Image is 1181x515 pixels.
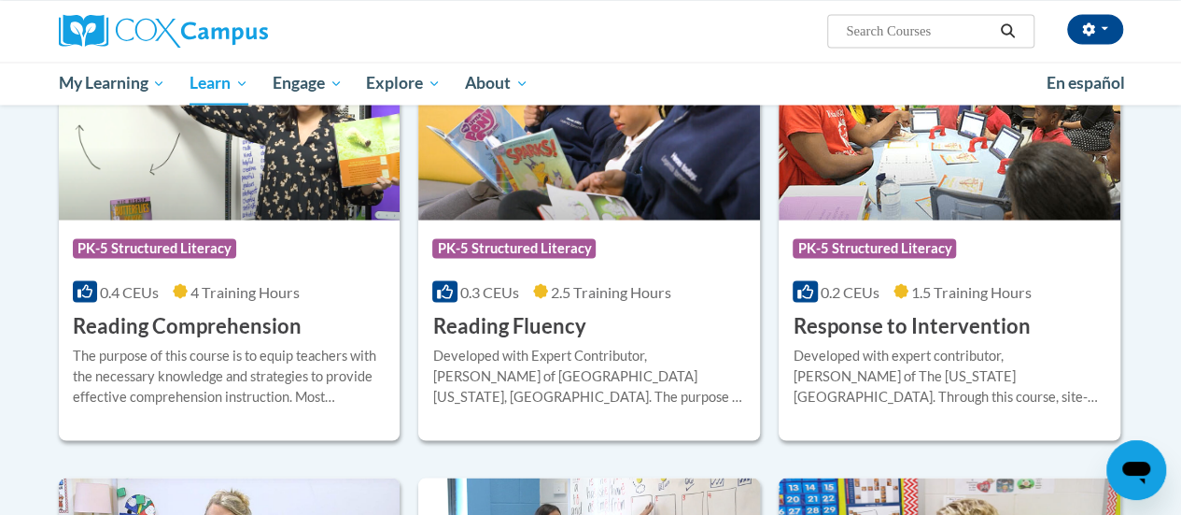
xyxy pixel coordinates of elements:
[45,62,1137,105] div: Main menu
[453,62,541,105] a: About
[793,238,956,257] span: PK-5 Structured Literacy
[100,282,159,300] span: 0.4 CEUs
[59,14,268,48] img: Cox Campus
[779,29,1120,440] a: Course LogoPK-5 Structured Literacy0.2 CEUs1.5 Training Hours Response to InterventionDeveloped w...
[418,29,760,220] img: Course Logo
[177,62,260,105] a: Learn
[793,311,1030,340] h3: Response to Intervention
[1106,440,1166,500] iframe: Button to launch messaging window
[1047,73,1125,93] span: En español
[911,282,1032,300] span: 1.5 Training Hours
[432,238,596,257] span: PK-5 Structured Literacy
[190,282,300,300] span: 4 Training Hours
[821,282,879,300] span: 0.2 CEUs
[432,345,746,407] div: Developed with Expert Contributor, [PERSON_NAME] of [GEOGRAPHIC_DATA][US_STATE], [GEOGRAPHIC_DATA...
[551,282,671,300] span: 2.5 Training Hours
[1067,14,1123,44] button: Account Settings
[1034,64,1137,103] a: En español
[273,72,343,94] span: Engage
[260,62,355,105] a: Engage
[73,345,387,407] div: The purpose of this course is to equip teachers with the necessary knowledge and strategies to pr...
[366,72,441,94] span: Explore
[73,238,236,257] span: PK-5 Structured Literacy
[779,29,1120,220] img: Course Logo
[793,345,1106,407] div: Developed with expert contributor, [PERSON_NAME] of The [US_STATE][GEOGRAPHIC_DATA]. Through this...
[58,72,165,94] span: My Learning
[47,62,178,105] a: My Learning
[432,311,585,340] h3: Reading Fluency
[59,14,395,48] a: Cox Campus
[460,282,519,300] span: 0.3 CEUs
[59,29,401,220] img: Course Logo
[844,20,993,42] input: Search Courses
[465,72,528,94] span: About
[354,62,453,105] a: Explore
[73,311,302,340] h3: Reading Comprehension
[993,20,1021,42] button: Search
[190,72,248,94] span: Learn
[59,29,401,440] a: Course LogoPK-5 Structured Literacy0.4 CEUs4 Training Hours Reading ComprehensionThe purpose of t...
[418,29,760,440] a: Course LogoPK-5 Structured Literacy0.3 CEUs2.5 Training Hours Reading FluencyDeveloped with Exper...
